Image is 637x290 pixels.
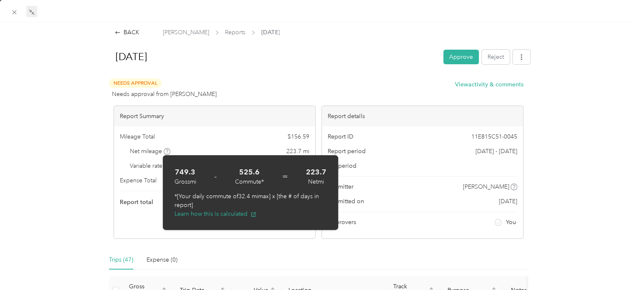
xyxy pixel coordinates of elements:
span: 223.7 mi [286,147,309,156]
div: Report details [322,106,523,126]
span: $ 156.59 [288,132,309,141]
span: [DATE] [499,197,517,206]
div: Expense (0) [147,255,177,265]
span: Needs Approval [109,78,162,88]
button: Viewactivity & comments [455,80,523,89]
span: - [214,171,217,182]
strong: 525.6 [239,167,260,177]
span: Reports [225,28,245,37]
button: Approve [443,50,479,64]
iframe: Everlance-gr Chat Button Frame [590,243,637,290]
span: Net mileage [130,147,170,156]
div: Commute* [235,177,264,186]
span: [DATE] [261,28,280,37]
span: Report total [120,198,153,207]
div: BACK [115,28,139,37]
span: Approvers [328,218,356,227]
div: Trips (47) [109,255,133,265]
span: [PERSON_NAME] [163,28,209,37]
div: Report Summary [114,106,315,126]
span: Expense Total [120,176,157,185]
span: Report period [328,147,366,156]
span: Report ID [328,132,354,141]
span: Variable rate [130,161,171,170]
div: Gross mi [174,177,196,186]
span: [DATE] - [DATE] [475,147,517,156]
strong: 749.3 [175,167,195,177]
h1: Sep 2025 [107,47,437,67]
span: = [282,171,288,182]
span: Mileage Total [120,132,155,141]
span: 11E815C51-0045 [471,132,517,141]
button: Reject [482,50,510,64]
span: [PERSON_NAME] [463,182,509,191]
span: Submitted on [328,197,364,206]
span: Needs approval from [PERSON_NAME] [112,90,217,98]
button: Learn how this is calculated [174,209,256,218]
div: Net mi [308,177,324,186]
span: You [506,218,516,227]
span: Submitter [328,182,354,191]
p: *[Your daily commute of 32.4 mi max] x [the # of days in report] [174,192,326,209]
strong: 223.7 [306,167,326,177]
span: Pay period [328,161,356,170]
